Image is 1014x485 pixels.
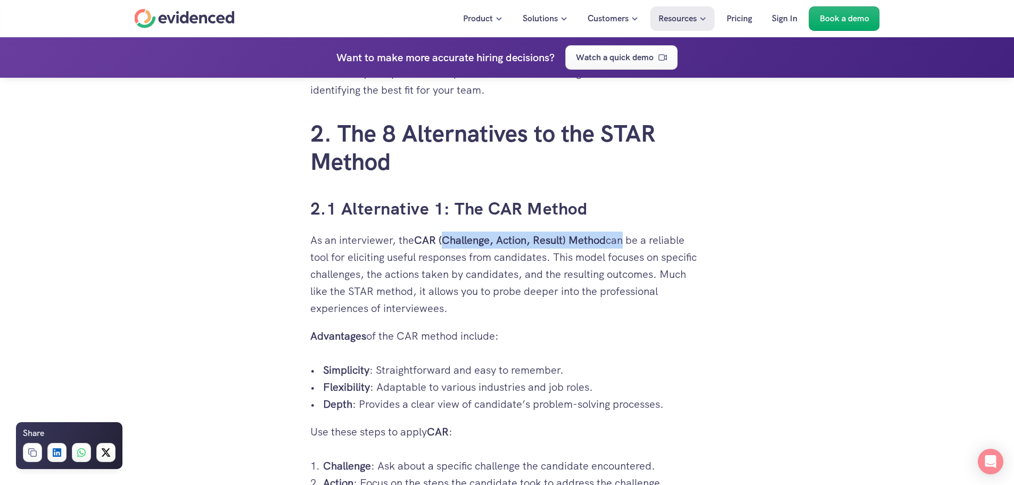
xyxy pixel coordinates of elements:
p: Customers [588,12,629,26]
p: Product [463,12,493,26]
p: : Ask about a specific challenge the candidate encountered. [323,457,704,474]
p: Solutions [523,12,558,26]
p: : Adaptable to various industries and job roles. [323,379,704,396]
a: 2. The 8 Alternatives to the STAR Method [310,118,661,177]
p: Sign In [772,12,797,26]
div: Open Intercom Messenger [978,449,1003,474]
a: Book a demo [809,6,880,31]
p: of the CAR method include: [310,327,704,344]
a: 2.1 Alternative 1: The CAR Method [310,198,588,220]
strong: Advantages [310,329,366,343]
p: : Provides a clear view of candidate’s problem-solving processes. [323,396,704,413]
strong: Simplicity [323,363,369,377]
p: As an interviewer, the can be a reliable tool for eliciting useful responses from candidates. Thi... [310,232,704,317]
strong: CAR [427,425,449,439]
strong: Depth [323,397,352,411]
h6: Share [23,426,44,440]
p: Use these steps to apply : [310,423,704,440]
strong: CAR (Challenge, Action, Result) Method [414,233,606,247]
p: Pricing [727,12,752,26]
p: : Straightforward and easy to remember. [323,361,704,379]
strong: Flexibility [323,380,370,394]
p: Resources [658,12,697,26]
h4: Want to make more accurate hiring decisions? [336,49,555,66]
a: Watch a quick demo [565,45,678,70]
p: Watch a quick demo [576,51,654,64]
a: Pricing [719,6,760,31]
strong: Challenge [323,459,371,473]
a: Home [135,9,235,28]
p: Book a demo [820,12,869,26]
a: Sign In [764,6,805,31]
